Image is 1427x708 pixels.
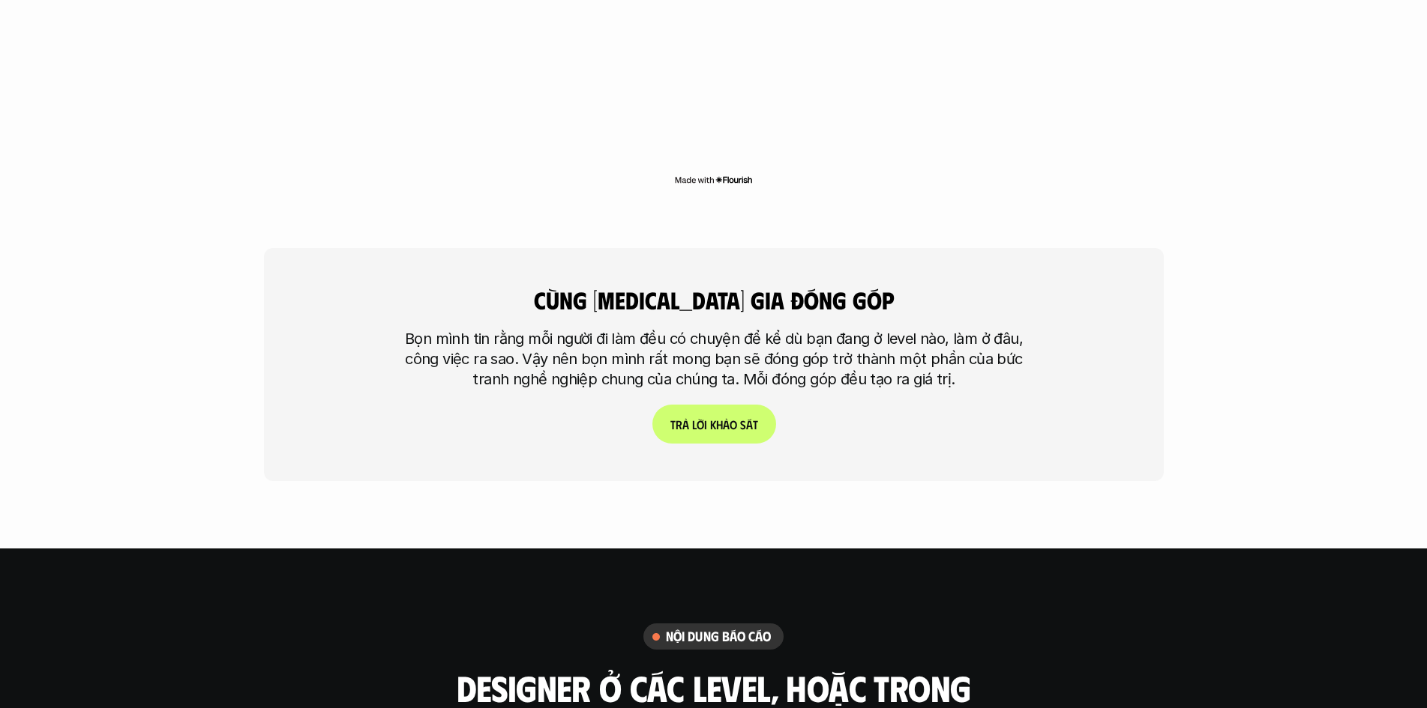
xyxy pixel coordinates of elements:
span: ả [682,417,688,432]
span: i [703,417,706,432]
h6: nội dung báo cáo [666,628,772,645]
span: á [745,417,752,432]
span: T [670,417,675,432]
span: k [709,417,715,432]
h4: cùng [MEDICAL_DATA] gia đóng góp [470,285,958,314]
img: Made with Flourish [674,174,753,186]
span: t [752,417,757,432]
span: ả [722,417,729,432]
span: ờ [696,417,703,432]
span: s [739,417,745,432]
span: o [729,417,736,432]
span: h [715,417,722,432]
p: Bọn mình tin rằng mỗi người đi làm đều có chuyện để kể dù bạn đang ở level nào, làm ở đâu, công v... [395,329,1033,390]
span: l [691,417,696,432]
span: r [675,417,682,432]
a: Trảlờikhảosát [652,405,775,444]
